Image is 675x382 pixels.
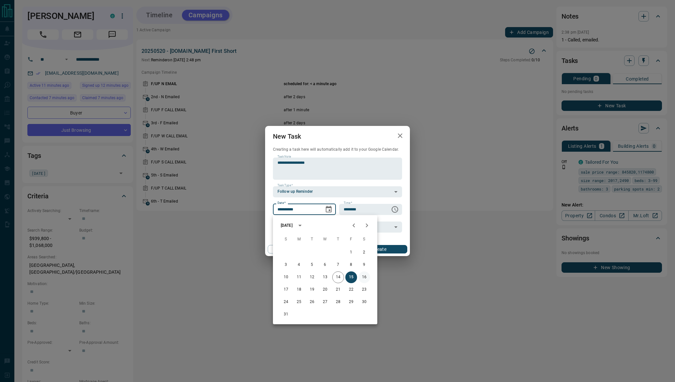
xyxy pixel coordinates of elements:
button: 11 [293,271,305,283]
p: Creating a task here will automatically add it to your Google Calendar. [273,147,402,152]
button: 8 [345,259,357,271]
h2: New Task [265,126,309,147]
button: 17 [280,284,292,296]
button: 2 [358,247,370,258]
button: 16 [358,271,370,283]
button: 23 [358,284,370,296]
button: 15 [345,271,357,283]
button: 26 [306,296,318,308]
button: 22 [345,284,357,296]
button: 12 [306,271,318,283]
button: 27 [319,296,331,308]
button: calendar view is open, switch to year view [294,220,306,231]
button: 21 [332,284,344,296]
span: Tuesday [306,233,318,246]
button: 4 [293,259,305,271]
label: Time [344,201,352,205]
span: Friday [345,233,357,246]
button: Cancel [268,245,323,253]
button: 25 [293,296,305,308]
span: Wednesday [319,233,331,246]
button: Next month [360,219,373,232]
button: 31 [280,309,292,320]
button: 3 [280,259,292,271]
button: 5 [306,259,318,271]
button: 18 [293,284,305,296]
div: Follow up Reminder [273,186,402,197]
button: Create [352,245,407,253]
button: Choose time, selected time is 6:00 AM [388,203,401,216]
button: 30 [358,296,370,308]
button: 7 [332,259,344,271]
button: 6 [319,259,331,271]
button: 1 [345,247,357,258]
button: Choose date, selected date is Aug 15, 2025 [322,203,335,216]
span: Sunday [280,233,292,246]
button: 14 [332,271,344,283]
button: 19 [306,284,318,296]
button: 28 [332,296,344,308]
span: Thursday [332,233,344,246]
label: Task Note [277,155,291,159]
button: 9 [358,259,370,271]
button: 29 [345,296,357,308]
span: Monday [293,233,305,246]
button: 10 [280,271,292,283]
label: Task Type [277,183,293,188]
label: Date [277,201,286,205]
button: 13 [319,271,331,283]
button: 24 [280,296,292,308]
div: [DATE] [281,222,292,228]
span: Saturday [358,233,370,246]
button: 20 [319,284,331,296]
button: Previous month [347,219,360,232]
